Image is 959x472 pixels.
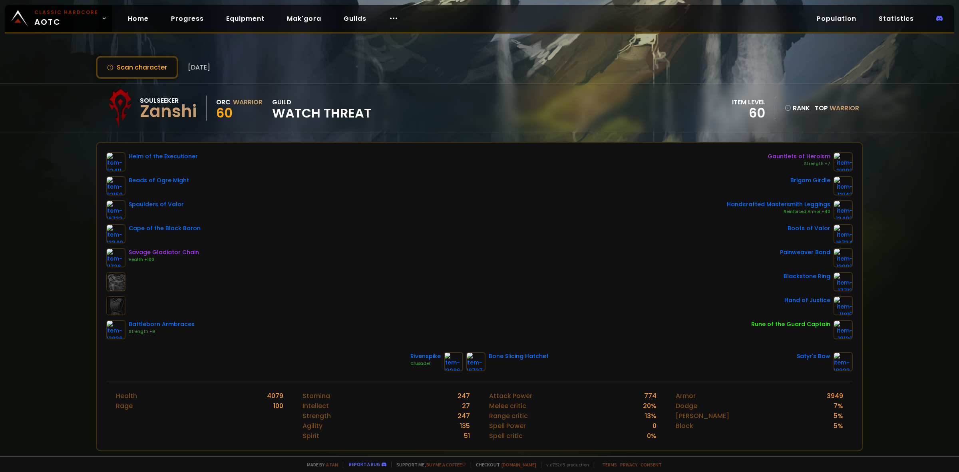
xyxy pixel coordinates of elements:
div: 3949 [827,391,843,401]
div: Melee critic [489,401,526,411]
a: Progress [165,10,210,27]
button: Scan character [96,56,178,79]
div: Rune of the Guard Captain [751,320,830,329]
div: Rage [116,401,133,411]
div: Health [116,391,137,401]
div: Beads of Ogre Might [129,176,189,185]
div: Battleborn Armbraces [129,320,195,329]
div: Strength +9 [129,329,195,335]
span: v. d752d5 - production [541,462,589,468]
span: [DATE] [188,62,210,72]
div: Dodge [676,401,697,411]
a: Guilds [337,10,373,27]
span: 60 [216,104,233,122]
span: Warrior [830,104,859,113]
div: 5 % [834,421,843,431]
a: Statistics [872,10,920,27]
span: AOTC [34,9,98,28]
div: Warrior [233,97,263,107]
img: item-12936 [106,320,125,339]
a: Population [810,10,863,27]
div: 100 [273,401,283,411]
div: Attack Power [489,391,532,401]
div: 60 [732,107,765,119]
a: Consent [641,462,662,468]
div: Blackstone Ring [784,272,830,281]
div: Crusader [410,360,441,367]
div: 13 % [645,411,657,421]
a: Classic HardcoreAOTC [5,5,112,32]
span: Checkout [471,462,536,468]
div: Helm of the Executioner [129,152,198,161]
div: Health +100 [129,257,199,263]
div: item level [732,97,765,107]
img: item-21998 [834,152,853,171]
div: 135 [460,421,470,431]
div: Gauntlets of Heroism [768,152,830,161]
div: Cape of the Black Baron [129,224,201,233]
div: Top [815,103,859,113]
img: item-13142 [834,176,853,195]
div: Reinforced Armor +40 [727,209,830,215]
img: item-18323 [834,352,853,371]
a: a fan [326,462,338,468]
a: Buy me a coffee [426,462,466,468]
div: Painweaver Band [780,248,830,257]
a: [DOMAIN_NAME] [501,462,536,468]
div: Bone Slicing Hatchet [489,352,549,360]
div: Range critic [489,411,528,421]
div: 27 [462,401,470,411]
img: item-13098 [834,248,853,267]
div: Savage Gladiator Chain [129,248,199,257]
div: Strength [302,411,331,421]
div: Spaulders of Valor [129,200,184,209]
div: Spirit [302,431,319,441]
img: item-13340 [106,224,125,243]
img: item-16733 [106,200,125,219]
div: Intellect [302,401,329,411]
div: 20 % [643,401,657,411]
div: rank [785,103,810,113]
a: Home [121,10,155,27]
div: Brigam Girdle [790,176,830,185]
img: item-16734 [834,224,853,243]
div: [PERSON_NAME] [676,411,729,421]
div: 247 [458,391,470,401]
img: item-22411 [106,152,125,171]
a: Mak'gora [281,10,328,27]
div: 247 [458,411,470,421]
span: Made by [302,462,338,468]
a: Equipment [220,10,271,27]
div: 51 [464,431,470,441]
img: item-13498 [834,200,853,219]
div: Soulseeker [140,96,197,106]
img: item-18737 [466,352,485,371]
img: item-13286 [444,352,463,371]
div: Rivenspike [410,352,441,360]
div: Boots of Valor [788,224,830,233]
img: item-17713 [834,272,853,291]
div: Zanshi [140,106,197,118]
div: Spell critic [489,431,523,441]
small: Classic Hardcore [34,9,98,16]
img: item-11726 [106,248,125,267]
a: Privacy [620,462,637,468]
img: item-19120 [834,320,853,339]
span: Support me, [391,462,466,468]
span: Watch Threat [272,107,371,119]
div: Hand of Justice [784,296,830,305]
div: Block [676,421,693,431]
a: Report a bug [349,461,380,467]
div: 5 % [834,411,843,421]
div: Stamina [302,391,330,401]
div: 774 [644,391,657,401]
div: Armor [676,391,696,401]
div: Spell Power [489,421,526,431]
div: Agility [302,421,322,431]
div: 4079 [267,391,283,401]
div: Handcrafted Mastersmith Leggings [727,200,830,209]
div: Orc [216,97,231,107]
div: Satyr's Bow [797,352,830,360]
div: 0 [653,421,657,431]
div: guild [272,97,371,119]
